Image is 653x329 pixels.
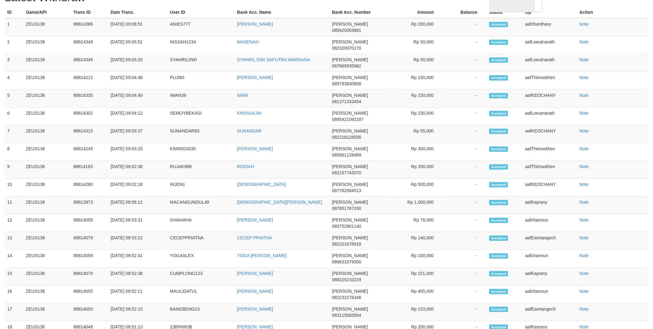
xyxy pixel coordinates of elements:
[523,18,577,36] td: aafchanthavy
[108,143,167,161] td: [DATE] 09:03:25
[23,286,71,303] td: ZEUS138
[167,7,234,18] th: User ID
[167,303,234,321] td: BANGBENG23
[332,217,368,222] span: [PERSON_NAME]
[332,28,361,33] span: 085920053681
[489,253,508,259] span: Accepted
[237,289,273,294] a: [PERSON_NAME]
[23,303,71,321] td: ZEUS138
[71,125,108,143] td: 88814315
[5,197,23,214] td: 11
[523,125,577,143] td: aafKEOCHANY
[332,235,368,240] span: [PERSON_NAME]
[443,161,487,179] td: -
[108,303,167,321] td: [DATE] 08:52:10
[108,7,167,18] th: Date Trans.
[489,147,508,152] span: Accepted
[332,117,364,122] span: 0895421092187
[5,18,23,36] td: 1
[523,143,577,161] td: aafThimsokhen
[5,214,23,232] td: 12
[332,253,368,258] span: [PERSON_NAME]
[167,143,234,161] td: KIWING3030
[237,22,273,27] a: [PERSON_NAME]
[392,143,443,161] td: Rp 300,000
[443,54,487,72] td: -
[108,125,167,143] td: [DATE] 09:03:37
[489,200,508,205] span: Accepted
[392,250,443,268] td: Rp 100,000
[392,286,443,303] td: Rp 405,000
[108,54,167,72] td: [DATE] 09:05:20
[167,232,234,250] td: CECEPPRIATNA
[332,81,361,86] span: 085783830908
[579,93,589,98] a: Note
[108,268,167,286] td: [DATE] 08:52:38
[579,39,589,44] a: Note
[71,197,108,214] td: 88813973
[108,250,167,268] td: [DATE] 08:52:41
[237,217,273,222] a: [PERSON_NAME]
[71,36,108,54] td: 88814348
[23,250,71,268] td: ZEUS138
[71,90,108,107] td: 88814335
[332,182,368,187] span: [PERSON_NAME]
[332,313,361,318] span: 083115583564
[108,18,167,36] td: [DATE] 09:06:51
[71,250,108,268] td: 88814056
[443,90,487,107] td: -
[392,303,443,321] td: Rp 153,000
[71,161,108,179] td: 88814183
[332,99,361,104] span: 081371333454
[392,36,443,54] td: Rp 50,000
[237,57,310,62] a: SYAHRIL DWI SAPUTRA WARDANA
[443,72,487,90] td: -
[23,197,71,214] td: ZEUS138
[237,235,272,240] a: CECEP PRIATNA
[5,303,23,321] td: 17
[71,268,108,286] td: 88814070
[108,90,167,107] td: [DATE] 09:04:40
[237,200,322,205] a: [DEMOGRAPHIC_DATA][PERSON_NAME]
[392,268,443,286] td: Rp 221,000
[332,289,368,294] span: [PERSON_NAME]
[5,143,23,161] td: 8
[167,214,234,232] td: GHAHAHA
[579,217,589,222] a: Note
[579,289,589,294] a: Note
[332,39,368,44] span: [PERSON_NAME]
[5,90,23,107] td: 5
[5,161,23,179] td: 9
[579,200,589,205] a: Note
[332,22,368,27] span: [PERSON_NAME]
[489,40,508,45] span: Accepted
[523,7,577,18] th: Op
[108,232,167,250] td: [DATE] 08:53:22
[489,289,508,294] span: Accepted
[579,307,589,312] a: Note
[523,232,577,250] td: aafEamtangech
[443,250,487,268] td: -
[108,214,167,232] td: [DATE] 08:53:31
[108,179,167,197] td: [DATE] 09:02:18
[237,93,248,98] a: IWAN
[330,7,392,18] th: Bank Acc. Number
[167,36,234,54] td: NISSAN1234
[443,268,487,286] td: -
[167,179,234,197] td: IRJEN1
[71,18,108,36] td: 88814386
[71,72,108,90] td: 88814212
[443,143,487,161] td: -
[332,135,361,140] span: 082216126556
[579,164,589,169] a: Note
[523,36,577,54] td: aafLoeutnarath
[489,236,508,241] span: Accepted
[71,232,108,250] td: 88814079
[523,268,577,286] td: aafKayrany
[443,36,487,54] td: -
[332,46,361,51] span: 082320970170
[332,146,368,151] span: [PERSON_NAME]
[443,179,487,197] td: -
[523,303,577,321] td: aafEamtangech
[523,286,577,303] td: aafchannun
